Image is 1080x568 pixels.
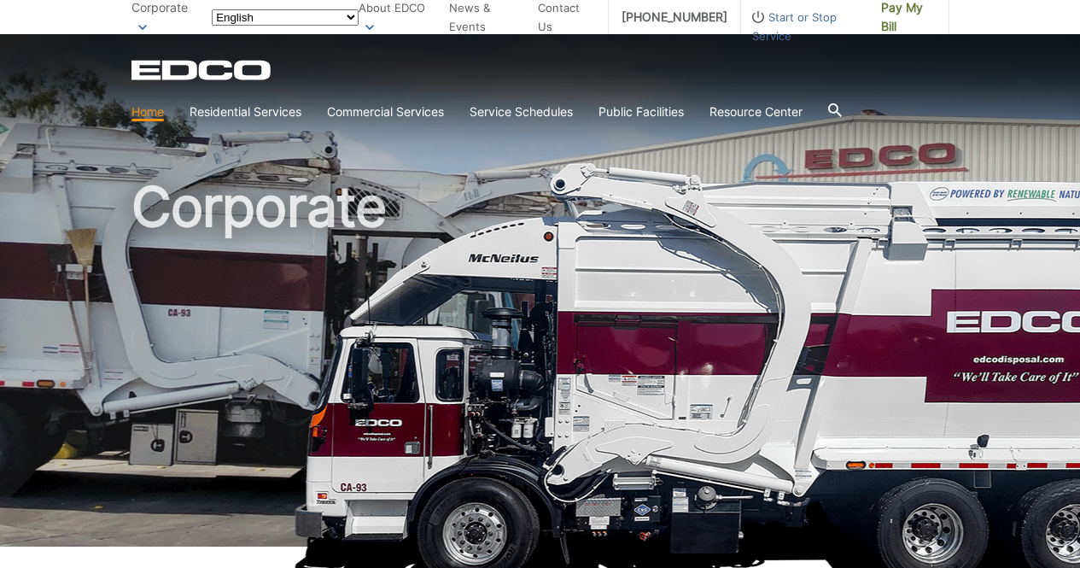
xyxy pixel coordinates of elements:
a: Commercial Services [327,102,444,121]
select: Select a language [212,9,359,26]
a: Resource Center [709,102,803,121]
h1: Corporate [131,179,949,554]
a: Service Schedules [470,102,573,121]
a: EDCD logo. Return to the homepage. [131,60,273,80]
a: Residential Services [190,102,301,121]
a: Public Facilities [598,102,684,121]
a: Home [131,102,164,121]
